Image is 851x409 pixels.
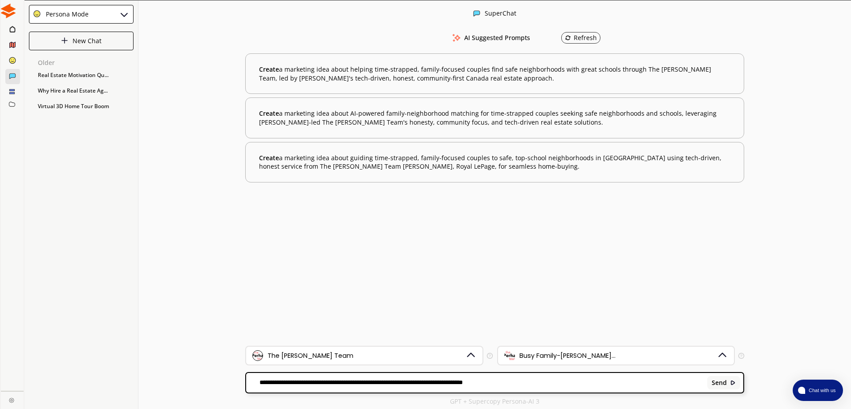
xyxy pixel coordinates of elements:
img: Close [9,397,14,403]
img: Dropdown Icon [465,350,477,361]
img: Tooltip Icon [487,353,493,359]
a: Close [1,391,24,407]
p: New Chat [73,37,101,45]
div: Persona Mode [43,11,89,18]
img: Close [1,4,16,18]
div: Why Hire a Real Estate Ag... [33,84,138,97]
b: a marketing idea about AI-powered family-neighborhood matching for time-strapped couples seeking ... [259,109,730,126]
span: Create [259,109,279,117]
img: Brand Icon [252,350,263,361]
img: Close [61,37,68,44]
p: GPT + Supercopy Persona-AI 3 [450,398,539,405]
img: Tooltip Icon [738,353,744,359]
h3: AI Suggested Prompts [464,31,530,45]
img: Close [33,10,41,18]
span: Create [259,65,279,73]
img: Audience Icon [504,350,515,361]
img: Close [473,10,480,17]
img: Close [119,9,130,20]
div: Virtual 3D Home Tour Boom [33,100,138,113]
img: AI Suggested Prompts [451,34,462,42]
div: SuperChat [485,10,516,18]
div: Real Estate Motivation Qu... [33,69,138,82]
span: Chat with us [805,387,838,394]
b: a marketing idea about guiding time-strapped, family-focused couples to safe, top-school neighbor... [259,154,730,171]
b: Send [712,379,727,386]
span: Create [259,154,279,162]
img: Refresh [565,35,571,41]
div: Busy Family-[PERSON_NAME]... [519,352,616,359]
img: Dropdown Icon [717,350,728,361]
div: Refresh [565,34,597,41]
p: Older [38,59,138,66]
img: Close [730,380,736,386]
button: atlas-launcher [793,380,843,401]
div: The [PERSON_NAME] Team [267,352,353,359]
b: a marketing idea about helping time-strapped, family-focused couples find safe neighborhoods with... [259,65,730,82]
